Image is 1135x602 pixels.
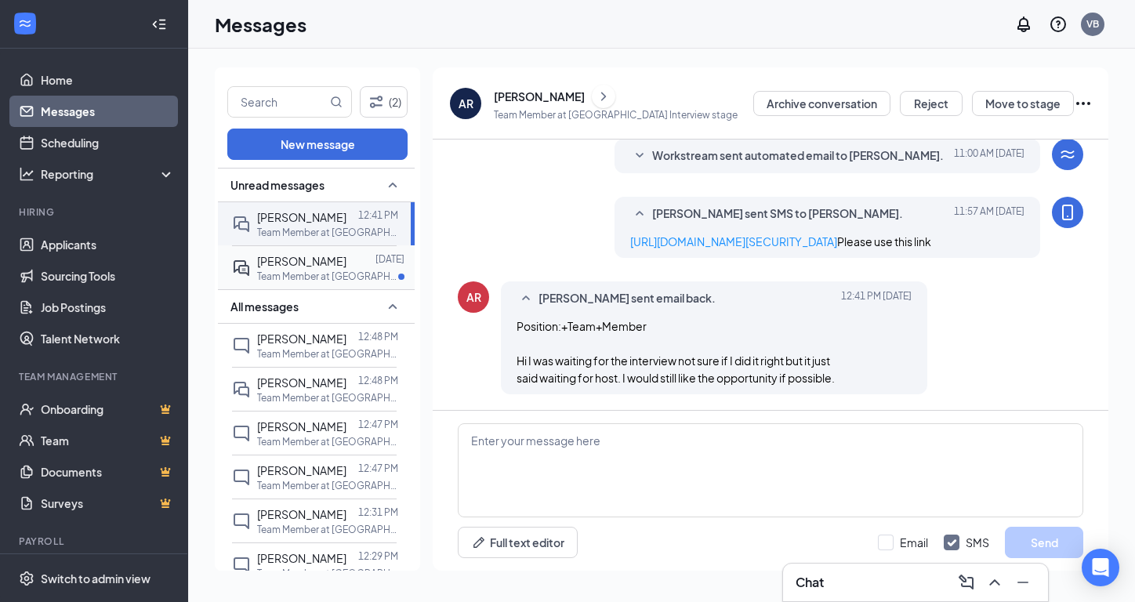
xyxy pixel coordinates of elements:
[232,556,251,575] svg: ChatInactive
[652,205,903,223] span: [PERSON_NAME] sent SMS to [PERSON_NAME].
[592,85,615,108] button: ChevronRight
[151,16,167,32] svg: Collapse
[596,87,611,106] svg: ChevronRight
[471,535,487,550] svg: Pen
[232,512,251,531] svg: ChatInactive
[257,375,346,390] span: [PERSON_NAME]
[17,16,33,31] svg: WorkstreamLogo
[215,11,306,38] h1: Messages
[228,87,327,117] input: Search
[1005,527,1083,558] button: Send
[753,91,890,116] button: Archive conversation
[230,299,299,314] span: All messages
[1074,94,1093,113] svg: Ellipses
[375,252,404,266] p: [DATE]
[257,507,346,521] span: [PERSON_NAME]
[466,289,481,305] div: AR
[19,535,172,548] div: Payroll
[972,91,1074,116] button: Move to stage
[652,147,944,165] span: Workstream sent automated email to [PERSON_NAME].
[954,205,1024,223] span: [DATE] 11:57 AM
[257,435,398,448] p: Team Member at [GEOGRAPHIC_DATA]
[900,91,963,116] button: Reject
[41,127,175,158] a: Scheduling
[841,289,912,308] span: [DATE] 12:41 PM
[367,92,386,111] svg: Filter
[257,270,398,283] p: Team Member at [GEOGRAPHIC_DATA]
[257,391,398,404] p: Team Member at [GEOGRAPHIC_DATA]
[41,393,175,425] a: OnboardingCrown
[227,129,408,160] button: New message
[257,419,346,433] span: [PERSON_NAME]
[19,166,34,182] svg: Analysis
[360,86,408,118] button: Filter (2)
[1058,145,1077,164] svg: WorkstreamLogo
[1058,203,1077,222] svg: MobileSms
[358,549,398,563] p: 12:29 PM
[257,463,346,477] span: [PERSON_NAME]
[41,229,175,260] a: Applicants
[232,215,251,234] svg: DoubleChat
[796,574,824,591] h3: Chat
[494,89,585,104] div: [PERSON_NAME]
[41,166,176,182] div: Reporting
[41,292,175,323] a: Job Postings
[982,570,1007,595] button: ChevronUp
[257,347,398,361] p: Team Member at [GEOGRAPHIC_DATA]
[257,332,346,346] span: [PERSON_NAME]
[19,205,172,219] div: Hiring
[41,571,150,586] div: Switch to admin view
[954,147,1024,165] span: [DATE] 11:00 AM
[257,567,398,580] p: Team Member at [GEOGRAPHIC_DATA]
[630,205,649,223] svg: SmallChevronUp
[232,259,251,277] svg: ActiveDoubleChat
[19,571,34,586] svg: Settings
[257,551,346,565] span: [PERSON_NAME]
[41,64,175,96] a: Home
[257,523,398,536] p: Team Member at [GEOGRAPHIC_DATA]
[1014,573,1032,592] svg: Minimize
[19,370,172,383] div: Team Management
[358,209,398,222] p: 12:41 PM
[232,380,251,399] svg: DoubleChat
[630,234,837,248] a: [URL][DOMAIN_NAME][SECURITY_DATA]
[1010,570,1035,595] button: Minimize
[232,424,251,443] svg: ChatInactive
[1014,15,1033,34] svg: Notifications
[41,425,175,456] a: TeamCrown
[41,456,175,488] a: DocumentsCrown
[41,488,175,519] a: SurveysCrown
[383,297,402,316] svg: SmallChevronUp
[232,336,251,355] svg: ChatInactive
[232,468,251,487] svg: ChatInactive
[630,234,931,248] span: Please use this link
[257,226,398,239] p: Team Member at [GEOGRAPHIC_DATA]
[41,96,175,127] a: Messages
[358,374,398,387] p: 12:48 PM
[630,147,649,165] svg: SmallChevronDown
[957,573,976,592] svg: ComposeMessage
[358,418,398,431] p: 12:47 PM
[1086,17,1099,31] div: VB
[230,177,325,193] span: Unread messages
[330,96,343,108] svg: MagnifyingGlass
[1049,15,1068,34] svg: QuestionInfo
[358,330,398,343] p: 12:48 PM
[257,210,346,224] span: [PERSON_NAME]
[1082,549,1119,586] div: Open Intercom Messenger
[383,176,402,194] svg: SmallChevronUp
[459,96,473,111] div: AR
[517,289,535,308] svg: SmallChevronUp
[538,289,716,308] span: [PERSON_NAME] sent email back.
[985,573,1004,592] svg: ChevronUp
[41,323,175,354] a: Talent Network
[257,479,398,492] p: Team Member at [GEOGRAPHIC_DATA]
[494,108,738,121] p: Team Member at [GEOGRAPHIC_DATA] Interview stage
[458,527,578,558] button: Full text editorPen
[41,260,175,292] a: Sourcing Tools
[257,254,346,268] span: [PERSON_NAME]
[358,462,398,475] p: 12:47 PM
[517,319,835,385] span: Position:+Team+Member Hi I was waiting for the interview not sure if I did it right but it just s...
[358,506,398,519] p: 12:31 PM
[954,570,979,595] button: ComposeMessage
